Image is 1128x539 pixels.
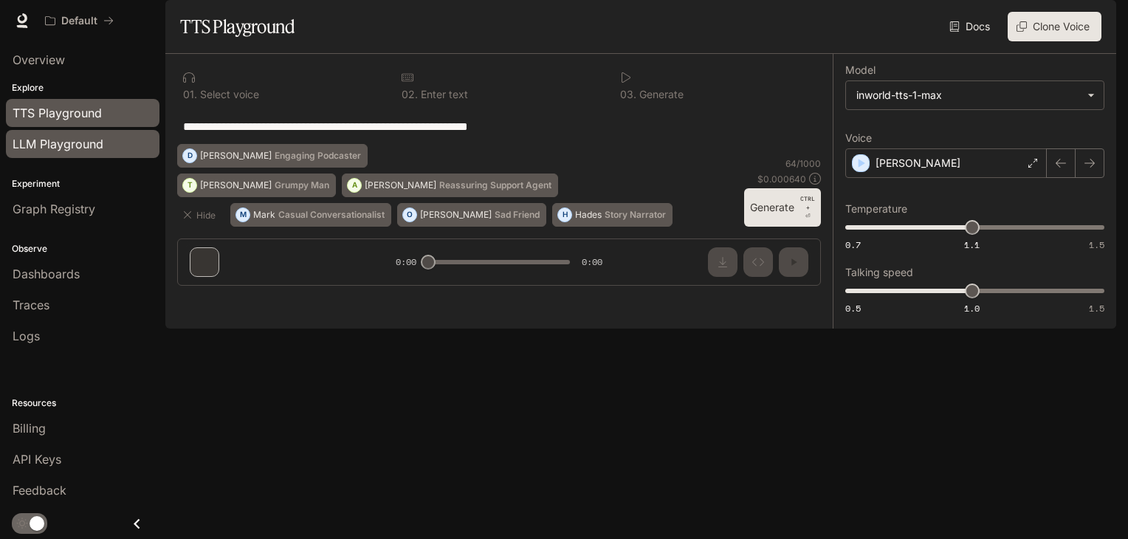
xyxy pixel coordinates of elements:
[856,88,1080,103] div: inworld-tts-1-max
[397,203,546,227] button: O[PERSON_NAME]Sad Friend
[620,89,636,100] p: 0 3 .
[800,194,815,221] p: ⏎
[177,203,224,227] button: Hide
[38,6,120,35] button: All workspaces
[845,267,913,278] p: Talking speed
[964,238,980,251] span: 1.1
[575,210,602,219] p: Hades
[846,81,1104,109] div: inworld-tts-1-max
[420,210,492,219] p: [PERSON_NAME]
[1089,238,1104,251] span: 1.5
[744,188,821,227] button: GenerateCTRL +⏎
[964,302,980,315] span: 1.0
[605,210,666,219] p: Story Narrator
[253,210,275,219] p: Mark
[275,151,361,160] p: Engaging Podcaster
[636,89,684,100] p: Generate
[200,181,272,190] p: [PERSON_NAME]
[845,65,876,75] p: Model
[365,181,436,190] p: [PERSON_NAME]
[552,203,673,227] button: HHadesStory Narrator
[197,89,259,100] p: Select voice
[402,89,418,100] p: 0 2 .
[230,203,391,227] button: MMarkCasual Conversationalist
[403,203,416,227] div: O
[757,173,806,185] p: $ 0.000640
[183,89,197,100] p: 0 1 .
[558,203,571,227] div: H
[439,181,551,190] p: Reassuring Support Agent
[177,174,336,197] button: T[PERSON_NAME]Grumpy Man
[183,174,196,197] div: T
[495,210,540,219] p: Sad Friend
[876,156,960,171] p: [PERSON_NAME]
[236,203,250,227] div: M
[61,15,97,27] p: Default
[845,133,872,143] p: Voice
[785,157,821,170] p: 64 / 1000
[845,204,907,214] p: Temperature
[845,238,861,251] span: 0.7
[845,302,861,315] span: 0.5
[183,144,196,168] div: D
[177,144,368,168] button: D[PERSON_NAME]Engaging Podcaster
[1008,12,1101,41] button: Clone Voice
[418,89,468,100] p: Enter text
[1089,302,1104,315] span: 1.5
[946,12,996,41] a: Docs
[278,210,385,219] p: Casual Conversationalist
[200,151,272,160] p: [PERSON_NAME]
[275,181,329,190] p: Grumpy Man
[800,194,815,212] p: CTRL +
[348,174,361,197] div: A
[180,12,295,41] h1: TTS Playground
[342,174,558,197] button: A[PERSON_NAME]Reassuring Support Agent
